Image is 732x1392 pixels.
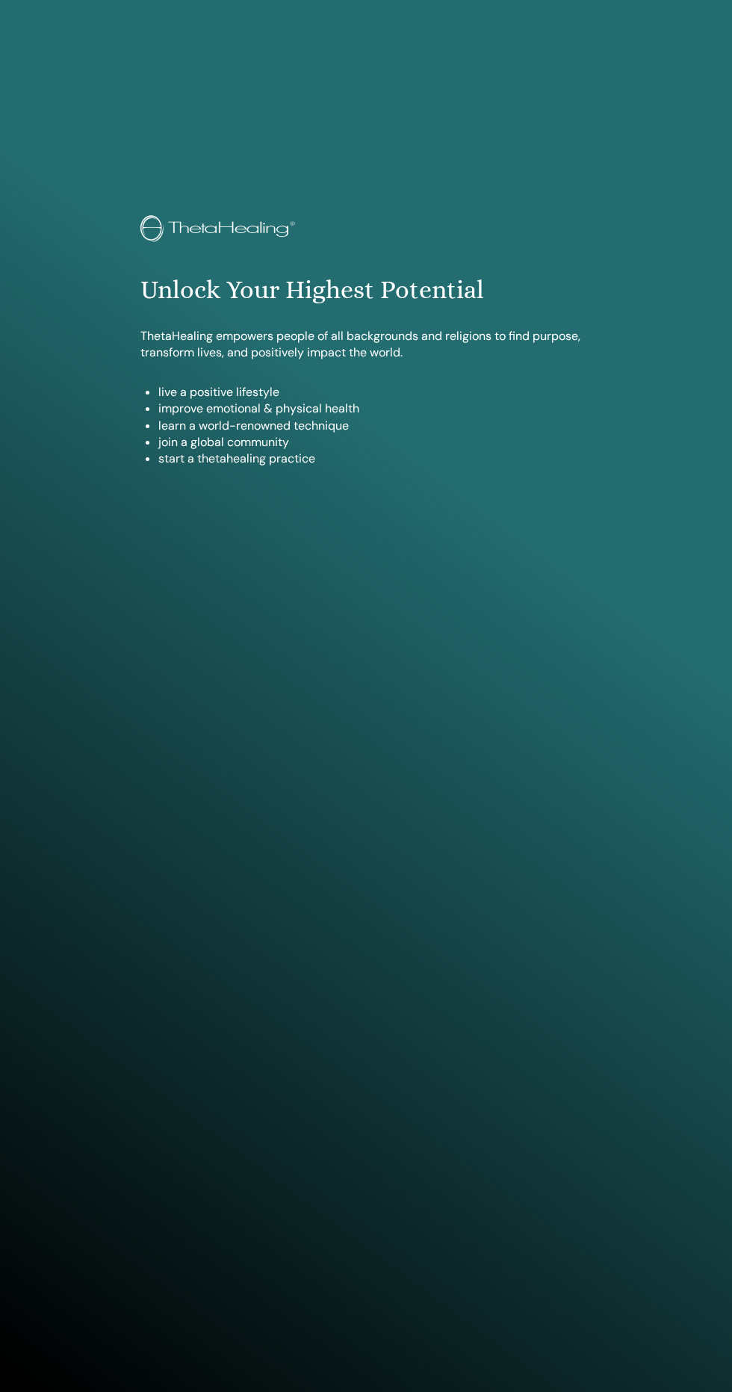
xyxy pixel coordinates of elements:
[158,384,591,400] li: live a positive lifestyle
[158,400,591,417] li: improve emotional & physical health
[158,418,591,434] li: learn a world-renowned technique
[140,328,591,362] p: ThetaHealing empowers people of all backgrounds and religions to find purpose, transform lives, a...
[158,451,591,467] li: start a thetahealing practice
[140,275,591,306] h1: Unlock Your Highest Potential
[158,434,591,451] li: join a global community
